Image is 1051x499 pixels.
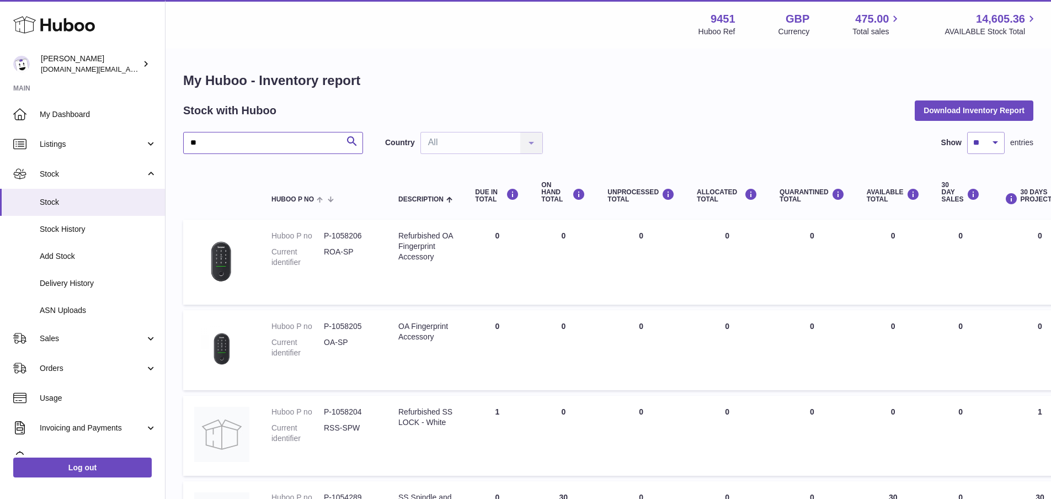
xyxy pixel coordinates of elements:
h2: Stock with Huboo [183,103,276,118]
span: Usage [40,393,157,404]
span: ASN Uploads [40,305,157,316]
span: 0 [810,407,814,416]
span: Delivery History [40,278,157,289]
dt: Huboo P no [271,407,324,417]
span: Cases [40,453,157,463]
span: [DOMAIN_NAME][EMAIL_ADDRESS][DOMAIN_NAME] [41,65,220,73]
img: product image [194,231,249,291]
strong: GBP [786,12,809,26]
span: Listings [40,139,145,150]
span: Total sales [852,26,901,37]
img: product image [194,407,249,462]
label: Show [941,137,962,148]
dd: OA-SP [324,337,376,358]
div: ALLOCATED Total [697,188,757,203]
td: 0 [931,220,991,305]
dt: Current identifier [271,337,324,358]
dt: Current identifier [271,247,324,268]
dd: P-1058206 [324,231,376,241]
dd: P-1058204 [324,407,376,417]
a: 475.00 Total sales [852,12,901,37]
dd: P-1058205 [324,321,376,332]
span: Huboo P no [271,196,314,203]
span: 0 [810,231,814,240]
td: 0 [596,310,686,390]
span: 0 [810,322,814,331]
h1: My Huboo - Inventory report [183,72,1033,89]
td: 0 [856,220,931,305]
div: 30 DAY SALES [942,182,980,204]
span: entries [1010,137,1033,148]
span: Description [398,196,444,203]
div: Refurbished SS LOCK - White [398,407,453,428]
td: 0 [931,310,991,390]
span: Stock [40,169,145,179]
span: My Dashboard [40,109,157,120]
div: ON HAND Total [541,182,585,204]
a: Log out [13,458,152,477]
span: Orders [40,363,145,374]
div: [PERSON_NAME] [41,54,140,75]
div: QUARANTINED Total [780,188,845,203]
div: OA Fingerprint Accessory [398,321,453,342]
span: Invoicing and Payments [40,423,145,433]
td: 0 [686,396,769,476]
td: 0 [530,396,596,476]
td: 0 [686,310,769,390]
img: product image [194,321,249,376]
strong: 9451 [711,12,735,26]
img: amir.ch@gmail.com [13,56,30,72]
td: 0 [464,220,530,305]
div: DUE IN TOTAL [475,188,519,203]
span: Stock History [40,224,157,235]
div: Refurbished OA Fingerprint Accessory [398,231,453,262]
div: AVAILABLE Total [867,188,920,203]
div: UNPROCESSED Total [607,188,675,203]
dt: Huboo P no [271,231,324,241]
dd: RSS-SPW [324,423,376,444]
span: Sales [40,333,145,344]
dt: Current identifier [271,423,324,444]
button: Download Inventory Report [915,100,1033,120]
td: 0 [856,310,931,390]
span: 475.00 [855,12,889,26]
span: 14,605.36 [976,12,1025,26]
td: 0 [931,396,991,476]
td: 0 [530,220,596,305]
td: 0 [464,310,530,390]
td: 0 [686,220,769,305]
dt: Huboo P no [271,321,324,332]
td: 0 [596,220,686,305]
div: Currency [778,26,810,37]
a: 14,605.36 AVAILABLE Stock Total [945,12,1038,37]
td: 0 [856,396,931,476]
span: Add Stock [40,251,157,262]
div: Huboo Ref [698,26,735,37]
label: Country [385,137,415,148]
td: 1 [464,396,530,476]
span: AVAILABLE Stock Total [945,26,1038,37]
dd: ROA-SP [324,247,376,268]
span: Stock [40,197,157,208]
td: 0 [530,310,596,390]
td: 0 [596,396,686,476]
